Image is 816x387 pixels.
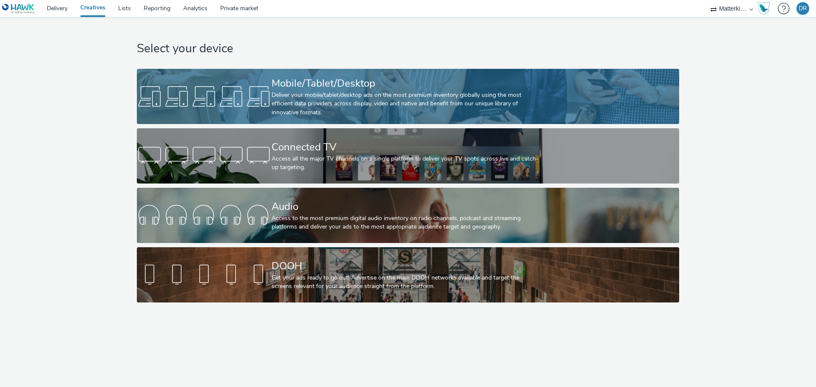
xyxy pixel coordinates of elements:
a: Hawk Academy [757,2,773,15]
img: Hawk Academy [757,2,770,15]
div: Get your ads ready to go out! Advertise on the main DOOH networks available and target the screen... [272,274,541,291]
a: AudioAccess to the most premium digital audio inventory on radio channels, podcast and streaming ... [137,188,679,243]
div: Mobile/Tablet/Desktop [272,76,541,91]
a: DOOHGet your ads ready to go out! Advertise on the main DOOH networks available and target the sc... [137,247,679,302]
div: Access all the major TV channels on a single platform to deliver your TV spots across live and ca... [272,155,541,172]
img: undefined Logo [2,3,35,14]
div: Audio [272,199,541,214]
div: Deliver your mobile/tablet/desktop ads on the most premium inventory globally using the most effi... [272,91,541,117]
div: DOOH [272,259,541,274]
h1: Select your device [137,41,679,57]
div: DR [799,2,807,15]
div: Access to the most premium digital audio inventory on radio channels, podcast and streaming platf... [272,214,541,232]
a: Connected TVAccess all the major TV channels on a single platform to deliver your TV spots across... [137,128,679,184]
div: Connected TV [272,140,541,155]
a: Mobile/Tablet/DesktopDeliver your mobile/tablet/desktop ads on the most premium inventory globall... [137,69,679,124]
